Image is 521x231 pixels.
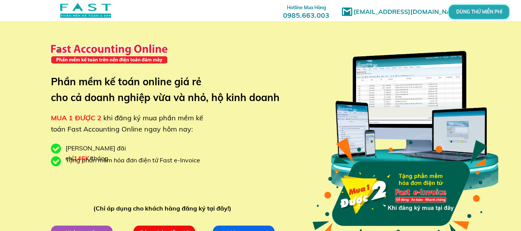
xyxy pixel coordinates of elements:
span: 146K [74,154,89,162]
div: [PERSON_NAME] đãi chỉ /tháng [66,143,166,163]
span: MUA 1 ĐƯỢC 2 [51,113,101,122]
div: Tặng phần mềm hóa đơn điện tử Fast e-Invoice [66,155,206,165]
h3: 0985.663.003 [275,3,338,19]
h1: [EMAIL_ADDRESS][DOMAIN_NAME] [354,7,467,17]
span: khi đăng ký mua phần mềm kế toán Fast Accounting Online ngay hôm nay: [51,113,203,133]
span: Hotline Mua Hàng [287,5,326,10]
div: (Chỉ áp dụng cho khách hàng đăng ký tại đây!) [93,204,235,214]
p: DÙNG THỬ MIỄN PHÍ [469,10,489,14]
h3: Phần mềm kế toán online giá rẻ cho cả doanh nghiệp vừa và nhỏ, hộ kinh doanh [51,74,291,106]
